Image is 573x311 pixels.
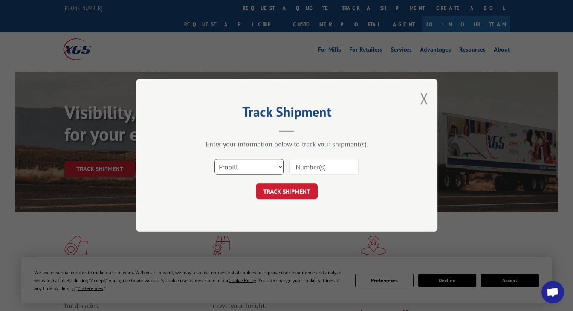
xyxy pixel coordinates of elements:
button: TRACK SHIPMENT [256,184,318,200]
div: Enter your information below to track your shipment(s). [174,140,400,149]
div: Open chat [541,281,564,303]
input: Number(s) [289,159,359,175]
button: Close modal [420,88,428,108]
h2: Track Shipment [174,107,400,121]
